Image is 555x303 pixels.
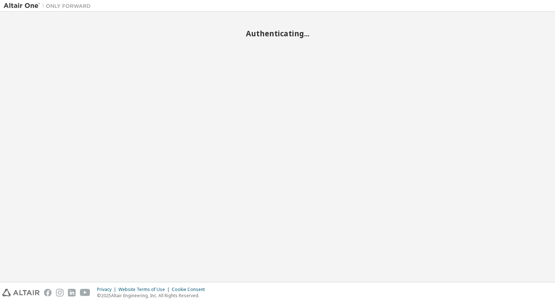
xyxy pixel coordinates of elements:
[80,289,90,296] img: youtube.svg
[172,287,209,292] div: Cookie Consent
[68,289,76,296] img: linkedin.svg
[97,292,209,299] p: © 2025 Altair Engineering, Inc. All Rights Reserved.
[4,29,551,38] h2: Authenticating...
[44,289,52,296] img: facebook.svg
[4,2,94,9] img: Altair One
[97,287,118,292] div: Privacy
[118,287,172,292] div: Website Terms of Use
[56,289,64,296] img: instagram.svg
[2,289,40,296] img: altair_logo.svg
